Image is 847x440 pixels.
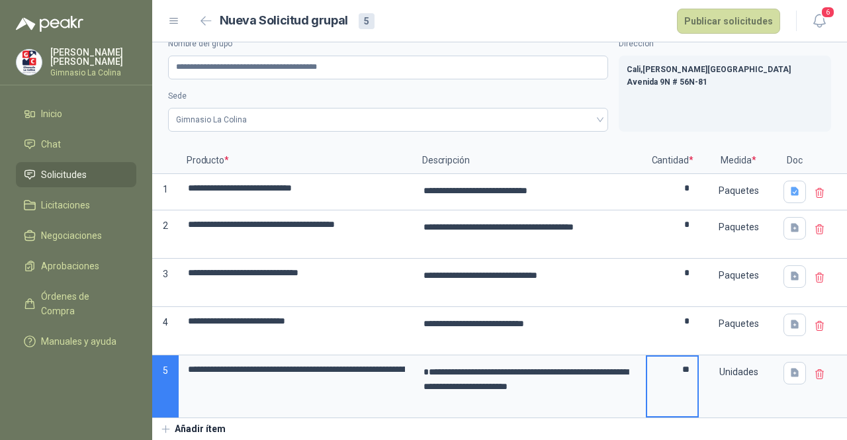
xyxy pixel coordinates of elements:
p: Producto [179,148,414,174]
span: Solicitudes [41,167,87,182]
a: Solicitudes [16,162,136,187]
div: Paquetes [700,308,777,339]
p: 3 [152,259,179,307]
span: Órdenes de Compra [41,289,124,318]
span: Gimnasio La Colina [176,110,600,130]
p: Doc [778,148,811,174]
button: Publicar solicitudes [677,9,780,34]
span: Chat [41,137,61,152]
p: Gimnasio La Colina [50,69,136,77]
span: Licitaciones [41,198,90,212]
a: Órdenes de Compra [16,284,136,324]
a: Negociaciones [16,223,136,248]
span: Manuales y ayuda [41,334,116,349]
a: Chat [16,132,136,157]
p: [PERSON_NAME] [PERSON_NAME] [50,48,136,66]
label: Nombre del grupo [168,38,608,50]
a: Inicio [16,101,136,126]
label: Dirección [619,38,831,50]
a: Aprobaciones [16,253,136,279]
button: 6 [807,9,831,33]
span: 6 [821,6,835,19]
p: 5 [152,355,179,418]
p: Cali , [PERSON_NAME][GEOGRAPHIC_DATA] [627,64,823,76]
label: Sede [168,90,608,103]
span: Inicio [41,107,62,121]
p: 2 [152,210,179,259]
img: Company Logo [17,50,42,75]
div: Paquetes [700,175,777,206]
div: Paquetes [700,212,777,242]
div: Unidades [700,357,777,387]
p: 1 [152,174,179,210]
img: Logo peakr [16,16,83,32]
p: Avenida 9N # 56N-81 [627,76,823,89]
h2: Nueva Solicitud grupal [220,11,348,30]
a: Licitaciones [16,193,136,218]
p: Descripción [414,148,646,174]
div: Paquetes [700,260,777,290]
div: 5 [359,13,375,29]
p: 4 [152,307,179,355]
span: Negociaciones [41,228,102,243]
a: Manuales y ayuda [16,329,136,354]
p: Cantidad [646,148,699,174]
p: Medida [699,148,778,174]
span: Aprobaciones [41,259,99,273]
